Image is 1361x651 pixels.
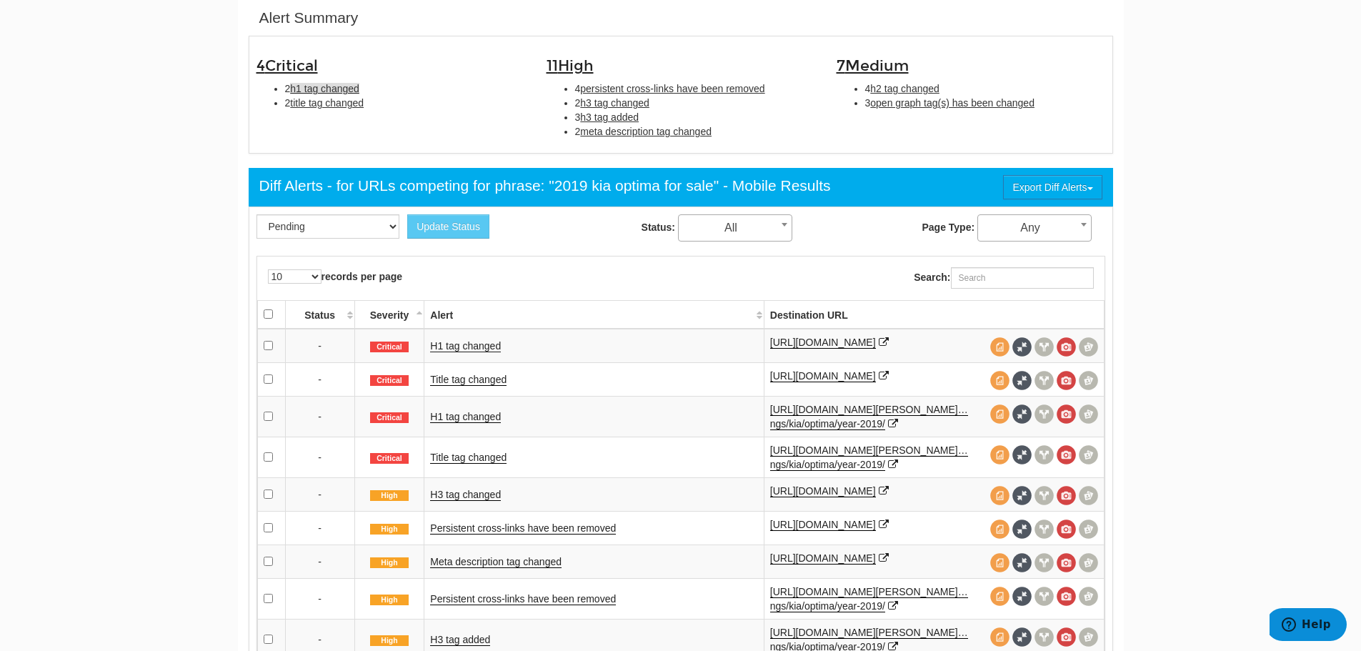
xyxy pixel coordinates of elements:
span: Compare screenshots [1079,553,1098,572]
select: records per page [268,269,321,284]
span: Full Source Diff [1012,520,1032,539]
span: Compare screenshots [1079,445,1098,464]
span: Full Source Diff [1012,486,1032,505]
a: [URL][DOMAIN_NAME][PERSON_NAME]…ngs/kia/optima/year-2019/ [770,444,968,471]
td: - [285,578,354,619]
span: High [370,524,409,535]
span: View screenshot [1057,553,1076,572]
span: View source [990,371,1009,390]
a: [URL][DOMAIN_NAME][PERSON_NAME]…ngs/kia/optima/year-2019/ [770,404,968,430]
span: Compare screenshots [1079,520,1098,539]
span: Critical [370,342,409,353]
span: View source [990,337,1009,357]
li: 2 [285,96,525,110]
span: View screenshot [1057,404,1076,424]
span: Medium [845,56,909,75]
li: 2 [575,96,815,110]
span: View headers [1035,337,1054,357]
strong: Status: [642,222,675,233]
span: View source [990,486,1009,505]
li: 3 [865,96,1105,110]
span: title tag changed [290,97,364,109]
span: Critical [370,453,409,464]
span: View source [990,445,1009,464]
th: Destination URL [764,300,1104,329]
span: View source [990,520,1009,539]
li: 2 [575,124,815,139]
th: Status: activate to sort column ascending [285,300,354,329]
input: Search: [951,267,1094,289]
span: Compare screenshots [1079,371,1098,390]
a: Title tag changed [430,452,507,464]
span: View headers [1035,486,1054,505]
span: h3 tag added [580,111,639,123]
span: View screenshot [1057,486,1076,505]
span: View screenshot [1057,371,1076,390]
a: [URL][DOMAIN_NAME] [770,485,876,497]
span: Full Source Diff [1012,371,1032,390]
a: H1 tag changed [430,411,501,423]
a: Title tag changed [430,374,507,386]
div: Diff Alerts - for URLs competing for phrase: "2019 kia optima for sale" - Mobile Results [259,175,831,197]
span: 4 [256,56,318,75]
span: View headers [1035,627,1054,647]
span: 11 [547,56,594,75]
span: View source [990,627,1009,647]
td: - [285,437,354,477]
span: View screenshot [1057,337,1076,357]
span: View headers [1035,587,1054,606]
td: - [285,396,354,437]
span: Compare screenshots [1079,587,1098,606]
span: Compare screenshots [1079,404,1098,424]
span: View headers [1035,445,1054,464]
button: Export Diff Alerts [1003,175,1102,199]
span: All [678,214,792,242]
li: 4 [575,81,815,96]
span: Critical [370,375,409,387]
span: Critical [265,56,318,75]
span: All [679,218,792,238]
span: View source [990,553,1009,572]
span: View headers [1035,371,1054,390]
span: View headers [1035,553,1054,572]
li: 3 [575,110,815,124]
span: Any [977,214,1092,242]
span: Full Source Diff [1012,404,1032,424]
span: View headers [1035,520,1054,539]
span: Full Source Diff [1012,627,1032,647]
span: View source [990,404,1009,424]
span: View screenshot [1057,520,1076,539]
th: Alert: activate to sort column ascending [424,300,764,329]
iframe: Opens a widget where you can find more information [1270,608,1347,644]
a: H3 tag added [430,634,490,646]
span: persistent cross-links have been removed [580,83,764,94]
a: [URL][DOMAIN_NAME] [770,552,876,565]
label: records per page [268,269,403,284]
span: Compare screenshots [1079,486,1098,505]
a: H1 tag changed [430,340,501,352]
span: h3 tag changed [580,97,649,109]
li: 4 [865,81,1105,96]
a: Meta description tag changed [430,556,562,568]
span: Full Source Diff [1012,445,1032,464]
span: Critical [370,412,409,424]
span: High [558,56,594,75]
span: High [370,635,409,647]
span: View screenshot [1057,587,1076,606]
div: Alert Summary [259,7,359,29]
span: h2 tag changed [870,83,939,94]
span: open graph tag(s) has been changed [870,97,1035,109]
td: - [285,329,354,363]
span: h1 tag changed [290,83,359,94]
a: [URL][DOMAIN_NAME] [770,337,876,349]
span: View screenshot [1057,445,1076,464]
span: Full Source Diff [1012,553,1032,572]
a: H3 tag changed [430,489,501,501]
span: Full Source Diff [1012,587,1032,606]
span: 7 [837,56,909,75]
span: View screenshot [1057,627,1076,647]
span: View source [990,587,1009,606]
td: - [285,545,354,578]
td: - [285,477,354,511]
